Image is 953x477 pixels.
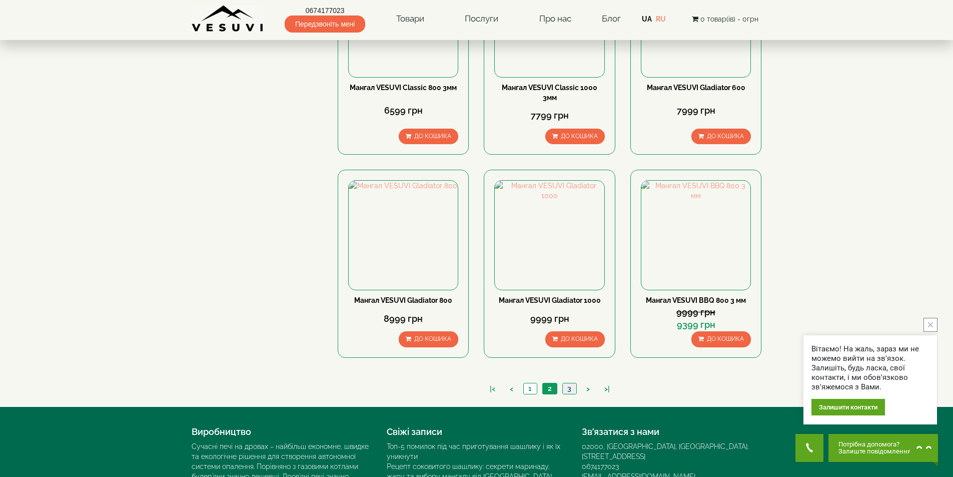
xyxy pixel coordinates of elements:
span: До кошика [561,133,598,140]
button: До кошика [399,331,458,347]
span: До кошика [707,335,744,342]
div: 8999 грн [348,312,458,325]
div: 9399 грн [641,318,751,331]
a: |< [485,384,500,394]
img: Мангал VESUVI BBQ 800 3 мм [641,181,750,290]
img: Завод VESUVI [192,5,264,33]
span: Потрібна допомога? [838,441,911,448]
span: До кошика [707,133,744,140]
span: До кошика [414,335,451,342]
span: До кошика [561,335,598,342]
a: 0674177023 [582,462,619,470]
a: Послуги [455,8,508,31]
img: Мангал VESUVI Gladiator 1000 [495,181,604,290]
a: Мангал VESUVI Gladiator 1000 [499,296,601,304]
a: 0674177023 [285,6,365,16]
span: Залиште повідомлення [838,448,911,455]
button: До кошика [691,129,751,144]
button: Get Call button [795,434,823,462]
h4: Виробництво [192,427,372,437]
button: close button [923,318,937,332]
a: Про нас [529,8,581,31]
img: Мангал VESUVI Gladiator 800 [349,181,458,290]
span: 0 товар(ів) - 0грн [700,15,758,23]
a: Товари [386,8,434,31]
button: До кошика [545,129,605,144]
a: Мангал VESUVI Gladiator 800 [354,296,452,304]
a: Мангал VESUVI BBQ 800 3 мм [646,296,746,304]
div: 9999 грн [494,312,604,325]
h4: Зв’язатися з нами [582,427,762,437]
a: Топ-5 помилок під час приготування шашлику і як їх уникнути [387,442,560,460]
a: < [505,384,518,394]
a: 3 [562,383,576,394]
div: Залишити контакти [811,399,885,415]
a: >| [599,384,615,394]
button: 0 товар(ів) - 0грн [689,14,761,25]
a: Мангал VESUVI Classic 800 3мм [350,84,457,92]
a: Блог [602,14,621,24]
button: До кошика [545,331,605,347]
a: Мангал VESUVI Classic 1000 3мм [502,84,597,102]
div: 7799 грн [494,109,604,122]
span: 2 [548,384,552,392]
button: До кошика [399,129,458,144]
div: 02000, [GEOGRAPHIC_DATA], [GEOGRAPHIC_DATA]. [STREET_ADDRESS] [582,441,762,461]
a: 1 [523,383,537,394]
a: > [581,384,595,394]
div: 9999 грн [641,306,751,319]
h4: Свіжі записи [387,427,567,437]
div: 7999 грн [641,104,751,117]
a: Мангал VESUVI Gladiator 600 [647,84,745,92]
div: Вітаємо! На жаль, зараз ми не можемо вийти на зв'язок. Залишіть, будь ласка, свої контакти, і ми ... [811,344,929,392]
button: До кошика [691,331,751,347]
button: Chat button [828,434,938,462]
a: RU [656,15,666,23]
span: До кошика [414,133,451,140]
a: UA [642,15,652,23]
div: 6599 грн [348,104,458,117]
span: Передзвоніть мені [285,16,365,33]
